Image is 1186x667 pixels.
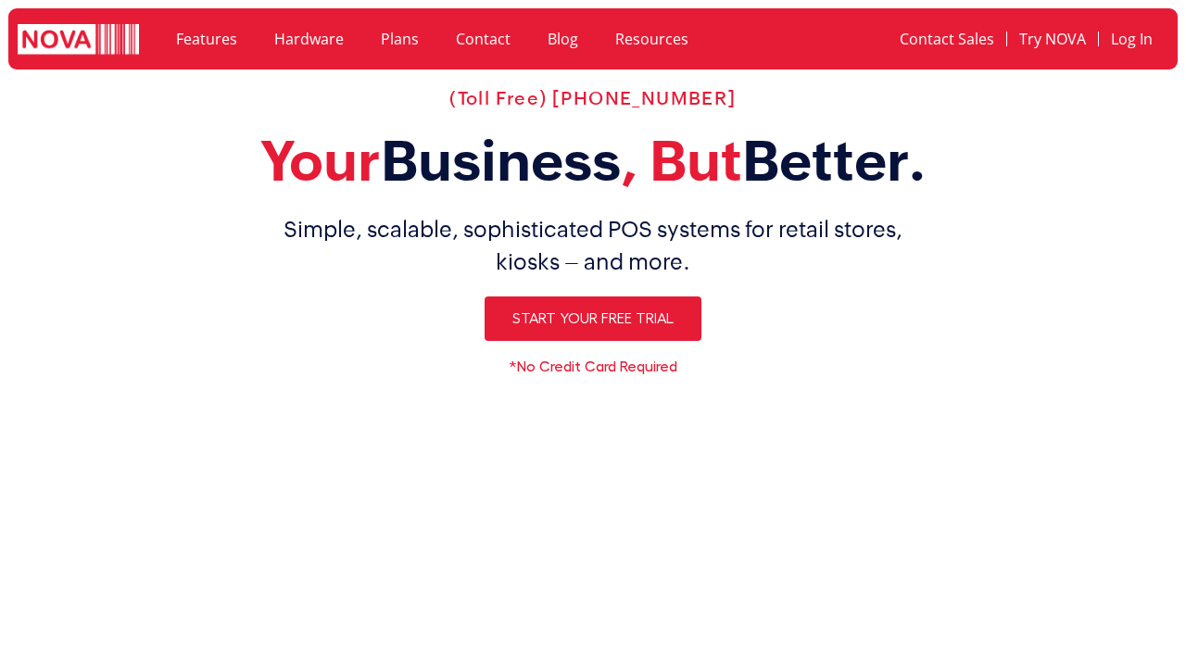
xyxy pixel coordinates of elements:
[18,87,1168,109] h2: (Toll Free) [PHONE_NUMBER]
[18,213,1168,278] h1: Simple, scalable, sophisticated POS systems for retail stores, kiosks – and more.
[485,296,701,341] a: Start Your Free Trial
[362,18,437,60] a: Plans
[597,18,707,60] a: Resources
[18,24,139,58] img: logo white
[742,129,927,193] span: Better.
[256,18,362,60] a: Hardware
[1007,18,1098,60] a: Try NOVA
[18,128,1168,195] h2: Your , But
[158,18,813,60] nav: Menu
[381,129,621,193] span: Business
[18,359,1168,374] h6: *No Credit Card Required
[1099,18,1165,60] a: Log In
[158,18,256,60] a: Features
[832,18,1164,60] nav: Menu
[529,18,597,60] a: Blog
[512,311,674,326] span: Start Your Free Trial
[888,18,1006,60] a: Contact Sales
[437,18,529,60] a: Contact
